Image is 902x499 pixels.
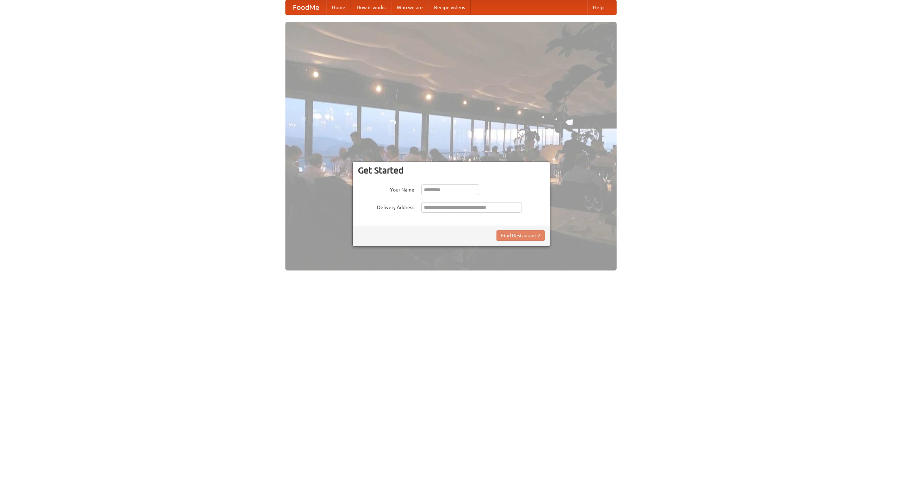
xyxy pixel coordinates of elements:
label: Delivery Address [358,202,414,211]
a: Home [326,0,351,14]
label: Your Name [358,184,414,193]
a: Who we are [391,0,428,14]
h3: Get Started [358,165,545,176]
a: Help [587,0,609,14]
a: FoodMe [286,0,326,14]
a: Recipe videos [428,0,471,14]
button: Find Restaurants! [496,230,545,241]
a: How it works [351,0,391,14]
